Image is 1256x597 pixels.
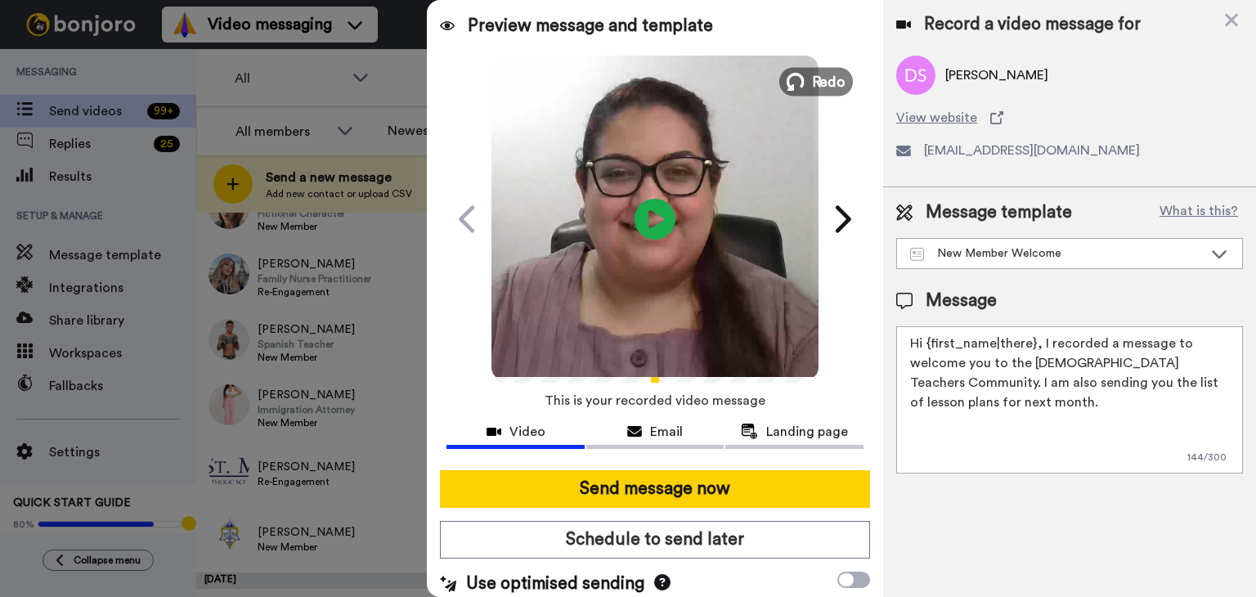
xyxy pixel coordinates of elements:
[896,326,1243,474] textarea: Hi {first_name|there}, I recorded a message to welcome you to the [DEMOGRAPHIC_DATA] Teachers Com...
[440,470,870,508] button: Send message now
[440,521,870,559] button: Schedule to send later
[926,289,997,313] span: Message
[924,141,1140,160] span: [EMAIL_ADDRESS][DOMAIN_NAME]
[1155,200,1243,225] button: What is this?
[910,245,1203,262] div: New Member Welcome
[466,572,644,596] span: Use optimised sending
[766,422,848,442] span: Landing page
[509,422,545,442] span: Video
[650,422,683,442] span: Email
[926,200,1072,225] span: Message template
[545,383,765,419] span: This is your recorded video message
[896,108,1243,128] a: View website
[896,108,977,128] span: View website
[910,248,924,261] img: Message-temps.svg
